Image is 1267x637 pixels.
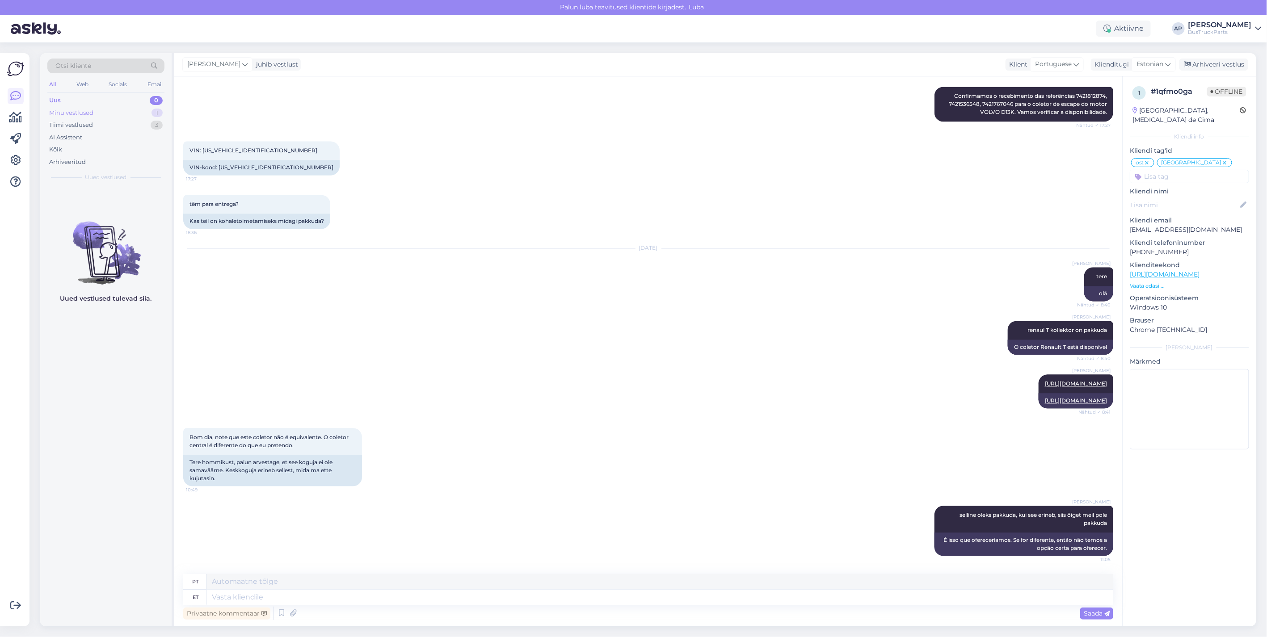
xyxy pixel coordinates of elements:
div: Aktiivne [1096,21,1151,37]
div: All [47,79,58,90]
div: Arhiveeri vestlus [1179,59,1248,71]
div: [DATE] [183,244,1113,252]
p: Uued vestlused tulevad siia. [60,294,152,303]
div: Klienditugi [1091,60,1129,69]
div: Kõik [49,145,62,154]
div: Web [75,79,90,90]
p: Kliendi telefoninumber [1130,238,1249,247]
span: 10:49 [186,487,219,494]
span: Uued vestlused [85,173,127,181]
div: olá [1084,286,1113,302]
div: Email [146,79,164,90]
div: Arhiveeritud [49,158,86,167]
span: Nähtud ✓ 8:41 [1077,409,1111,416]
p: [EMAIL_ADDRESS][DOMAIN_NAME] [1130,225,1249,235]
span: ost [1136,160,1144,165]
div: 3 [151,121,163,130]
p: Märkmed [1130,357,1249,366]
div: Minu vestlused [49,109,93,117]
p: Chrome [TECHNICAL_ID] [1130,325,1249,335]
div: É isso que ofereceríamos. Se for diferente, então não temos a opção certa para oferecer. [934,533,1113,556]
div: Klient [1006,60,1027,69]
div: Socials [107,79,129,90]
span: Nähtud ✓ 8:40 [1077,356,1111,362]
p: Windows 10 [1130,303,1249,312]
span: tere [1096,273,1107,280]
a: [PERSON_NAME]BusTruckParts [1188,21,1262,36]
span: Nähtud ✓ 8:40 [1077,302,1111,309]
span: Estonian [1137,59,1164,69]
span: Nähtud ✓ 17:27 [1076,122,1111,129]
span: [PERSON_NAME] [1072,260,1111,267]
img: Askly Logo [7,60,24,77]
span: Offline [1207,87,1246,96]
div: [GEOGRAPHIC_DATA], [MEDICAL_DATA] de Cima [1132,106,1240,125]
p: Kliendi email [1130,216,1249,225]
span: [PERSON_NAME] [187,59,240,69]
div: Kas teil on kohaletoimetamiseks midagi pakkuda? [183,214,330,229]
div: 0 [150,96,163,105]
div: BusTruckParts [1188,29,1252,36]
span: 18:36 [186,230,219,236]
span: [PERSON_NAME] [1072,368,1111,374]
div: et [193,590,198,605]
p: Kliendi tag'id [1130,146,1249,155]
span: renaul T kollektor on pakkuda [1027,327,1107,334]
span: 1 [1138,89,1140,96]
div: AP [1172,22,1185,35]
span: têm para entrega? [189,201,239,208]
div: O coletor Renault T está disponível [1008,340,1113,355]
span: Saada [1084,609,1110,617]
span: selline oleks pakkuda, kui see erineb, siis õiget meil pole pakkuda [960,512,1108,527]
p: Vaata edasi ... [1130,282,1249,290]
div: juhib vestlust [253,60,298,69]
div: Tiimi vestlused [49,121,93,130]
div: Uus [49,96,61,105]
div: Kliendi info [1130,133,1249,141]
span: Luba [686,3,707,11]
input: Lisa tag [1130,170,1249,183]
div: 1 [152,109,163,117]
span: [PERSON_NAME] [1072,314,1111,321]
input: Lisa nimi [1130,200,1239,210]
span: 11:05 [1077,557,1111,563]
span: Otsi kliente [55,61,91,71]
span: Bom dia, note que este coletor não é equivalente. O coletor central é diferente do que eu pretendo. [189,434,350,449]
div: VIN-kood: [US_VEHICLE_IDENTIFICATION_NUMBER] [183,160,340,176]
a: [URL][DOMAIN_NAME] [1130,270,1200,278]
div: AI Assistent [49,133,82,142]
span: VIN: [US_VEHICLE_IDENTIFICATION_NUMBER] [189,147,317,154]
p: Kliendi nimi [1130,187,1249,196]
div: [PERSON_NAME] [1188,21,1252,29]
span: Portuguese [1035,59,1072,69]
p: Brauser [1130,316,1249,325]
div: pt [193,574,199,589]
span: [GEOGRAPHIC_DATA] [1162,160,1222,165]
img: No chats [40,205,172,286]
p: [PHONE_NUMBER] [1130,247,1249,257]
a: [URL][DOMAIN_NAME] [1045,398,1107,404]
a: [URL][DOMAIN_NAME] [1045,381,1107,387]
div: # 1qfmo0ga [1151,86,1207,97]
span: Confirmamos o recebimento das referências 7421812874, 7421536548, 7421767046 para o coletor de es... [949,93,1108,116]
span: 17:27 [186,176,219,183]
p: Operatsioonisüsteem [1130,293,1249,303]
div: Privaatne kommentaar [183,608,270,620]
div: Tere hommikust, palun arvestage, et see koguja ei ole samaväärne. Keskkoguja erineb sellest, mida... [183,455,362,486]
p: Klienditeekond [1130,260,1249,270]
span: [PERSON_NAME] [1072,499,1111,506]
div: [PERSON_NAME] [1130,344,1249,352]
